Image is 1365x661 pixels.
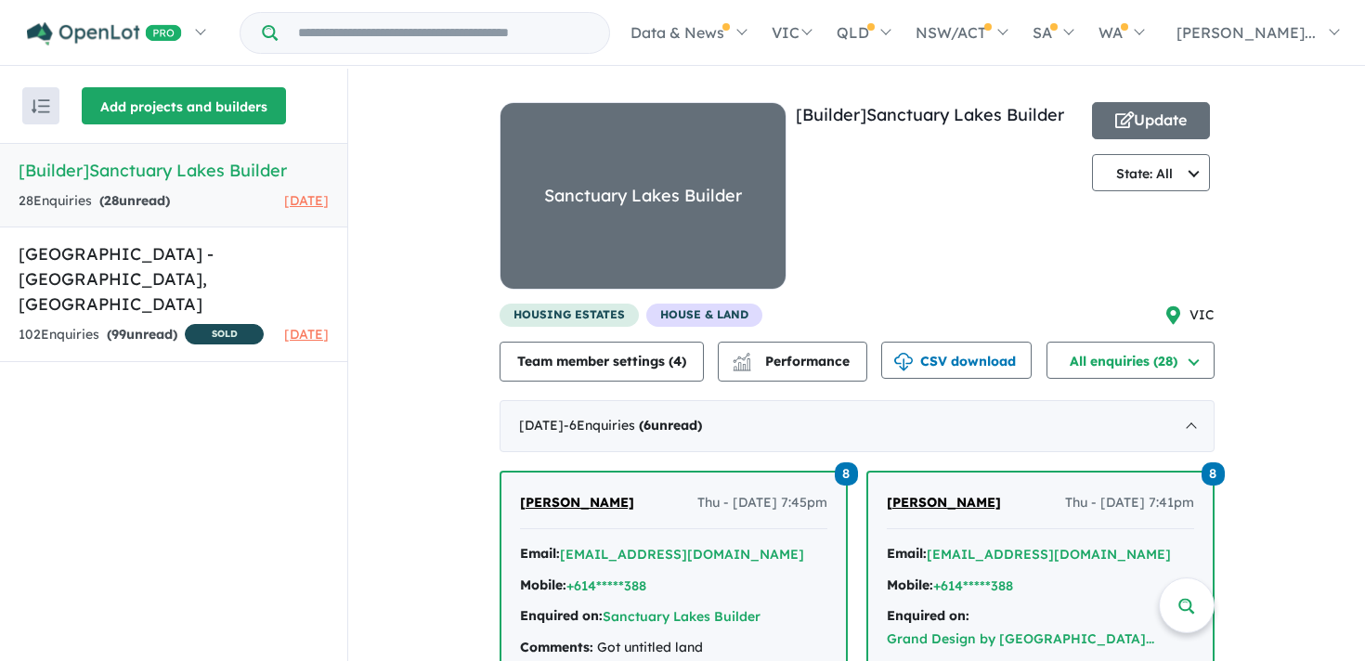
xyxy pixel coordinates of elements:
[643,417,651,434] span: 6
[718,342,867,382] button: Performance
[646,304,762,327] span: House & Land
[1065,492,1194,514] span: Thu - [DATE] 7:41pm
[19,190,170,213] div: 28 Enquir ies
[835,460,858,486] a: 8
[104,192,119,209] span: 28
[796,104,1064,125] a: [Builder]Sanctuary Lakes Builder
[82,87,286,124] button: Add projects and builders
[735,353,850,369] span: Performance
[733,353,749,363] img: line-chart.svg
[284,192,329,209] span: [DATE]
[673,353,682,369] span: 4
[560,545,804,564] button: [EMAIL_ADDRESS][DOMAIN_NAME]
[881,342,1032,379] button: CSV download
[564,417,702,434] span: - 6 Enquir ies
[107,326,177,343] strong: ( unread)
[19,158,329,183] h5: [Builder] Sanctuary Lakes Builder
[520,639,593,655] strong: Comments:
[500,342,704,382] button: Team member settings (4)
[887,630,1154,647] a: Grand Design by [GEOGRAPHIC_DATA]...
[284,326,329,343] span: [DATE]
[185,324,264,344] span: SOLD
[887,545,927,562] strong: Email:
[520,577,566,593] strong: Mobile:
[1092,154,1211,191] button: State: All
[281,13,605,53] input: Try estate name, suburb, builder or developer
[927,545,1171,564] button: [EMAIL_ADDRESS][DOMAIN_NAME]
[887,492,1001,514] a: [PERSON_NAME]
[1092,102,1211,139] button: Update
[111,326,126,343] span: 99
[520,637,827,659] div: Got untitled land
[887,494,1001,511] span: [PERSON_NAME]
[99,192,170,209] strong: ( unread)
[603,607,760,627] button: Sanctuary Lakes Builder
[887,629,1154,649] button: Grand Design by [GEOGRAPHIC_DATA]...
[520,607,603,624] strong: Enquired on:
[32,99,50,113] img: sort.svg
[27,22,182,45] img: Openlot PRO Logo White
[1202,462,1225,486] span: 8
[500,102,786,304] a: Sanctuary Lakes Builder
[733,358,751,370] img: bar-chart.svg
[887,577,933,593] strong: Mobile:
[544,182,742,211] div: Sanctuary Lakes Builder
[500,304,639,327] span: housing estates
[1046,342,1215,379] button: All enquiries (28)
[520,494,634,511] span: [PERSON_NAME]
[603,608,760,625] a: Sanctuary Lakes Builder
[1189,305,1215,327] span: VIC
[835,462,858,486] span: 8
[500,400,1215,452] div: [DATE]
[520,545,560,562] strong: Email:
[697,492,827,514] span: Thu - [DATE] 7:45pm
[887,607,969,624] strong: Enquired on:
[894,353,913,371] img: download icon
[1176,23,1316,42] span: [PERSON_NAME]...
[520,492,634,514] a: [PERSON_NAME]
[1202,460,1225,486] a: 8
[639,417,702,434] strong: ( unread)
[19,241,329,317] h5: [GEOGRAPHIC_DATA] - [GEOGRAPHIC_DATA] , [GEOGRAPHIC_DATA]
[19,324,264,347] div: 102 Enquir ies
